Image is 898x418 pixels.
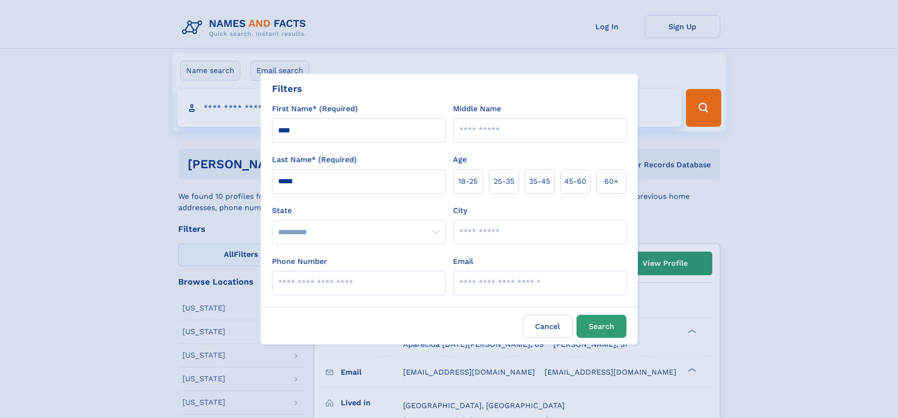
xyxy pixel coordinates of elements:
span: 35‑45 [529,176,550,187]
span: 60+ [604,176,618,187]
label: First Name* (Required) [272,103,358,115]
label: Middle Name [453,103,501,115]
label: Cancel [523,315,573,338]
span: 25‑35 [494,176,514,187]
label: State [272,205,445,216]
label: Phone Number [272,256,327,267]
div: Filters [272,82,302,96]
span: 18‑25 [458,176,478,187]
label: City [453,205,467,216]
label: Age [453,154,467,165]
label: Last Name* (Required) [272,154,357,165]
button: Search [577,315,626,338]
span: 45‑60 [564,176,586,187]
label: Email [453,256,473,267]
